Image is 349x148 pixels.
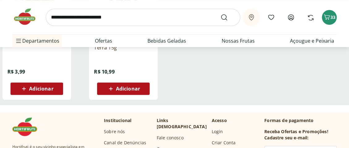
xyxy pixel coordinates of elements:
[211,129,223,135] a: Login
[220,14,235,21] button: Submit Search
[322,10,337,25] button: Carrinho
[211,117,227,124] p: Acesso
[11,82,63,95] button: Adicionar
[264,117,337,124] p: Formas de pagamento
[330,14,335,20] span: 33
[211,140,236,146] a: Criar Conta
[104,129,125,135] a: Sobre nós
[46,9,240,26] input: search
[116,86,140,91] span: Adicionar
[15,33,22,48] button: Menu
[104,117,131,124] p: Institucional
[12,7,43,26] img: Hortifruti
[29,86,53,91] span: Adicionar
[264,129,328,135] h3: Receba Ofertas e Promoções!
[157,117,207,130] p: Links [DEMOGRAPHIC_DATA]
[95,37,112,44] a: Ofertas
[157,135,184,141] a: Fale conosco
[12,117,43,136] img: Hortifruti
[15,33,59,48] span: Departamentos
[104,140,146,146] a: Canal de Denúncias
[222,37,255,44] a: Nossas Frutas
[290,37,334,44] a: Açougue e Peixaria
[264,135,309,141] h3: Cadastre seu e-mail:
[147,37,186,44] a: Bebidas Geladas
[97,82,150,95] button: Adicionar
[7,68,25,75] span: R$ 3,99
[94,68,114,75] span: R$ 10,99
